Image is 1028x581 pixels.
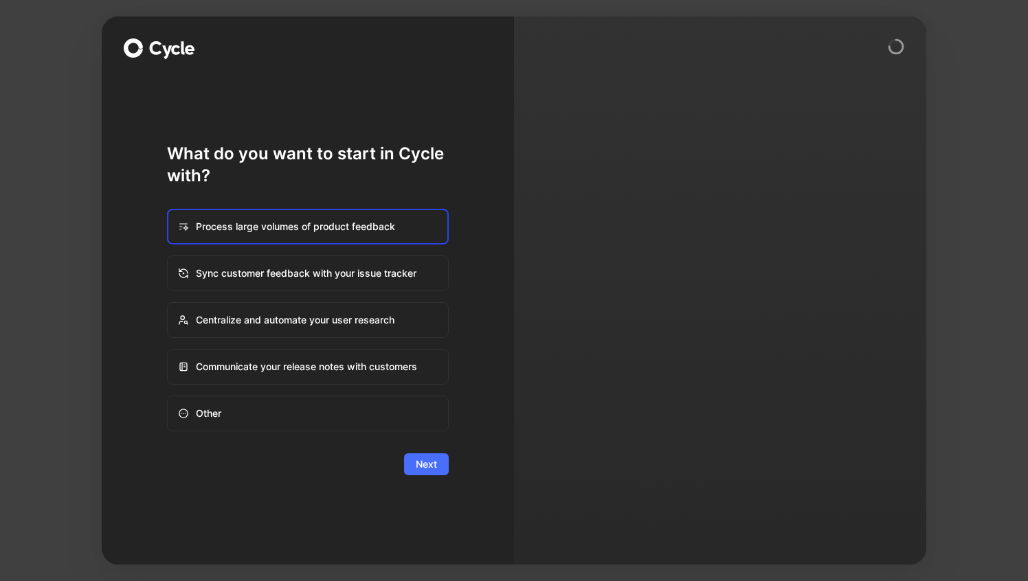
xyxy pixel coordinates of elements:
span: Next [416,456,437,472]
div: Centralize and automate your user research [168,304,447,337]
div: Process large volumes of product feedback [168,210,447,243]
div: Sync customer feedback with your issue tracker [168,257,447,290]
h1: What do you want to start in Cycle with? [167,143,449,187]
div: Communicate your release notes with customers [168,350,447,383]
button: Next [404,453,449,475]
div: Other [168,397,447,430]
